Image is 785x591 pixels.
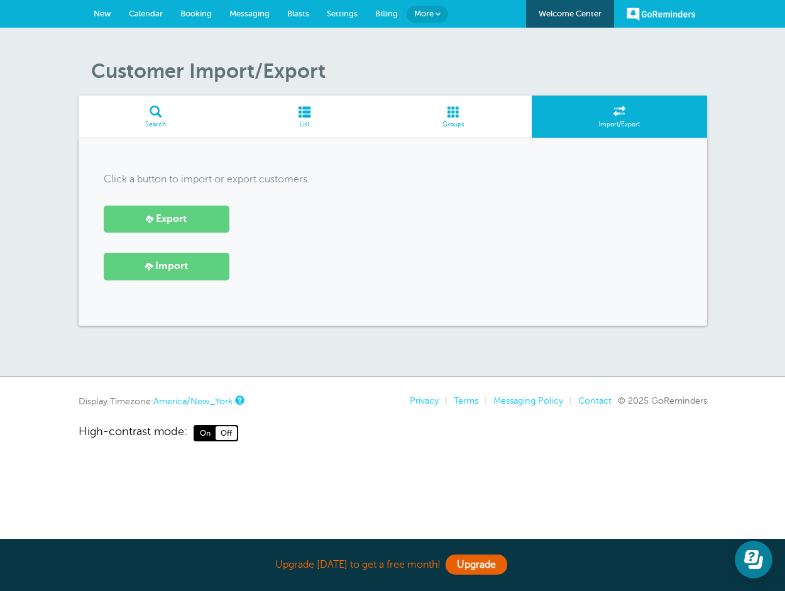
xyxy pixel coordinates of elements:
[79,395,243,407] div: Display Timezone:
[454,395,478,406] a: Terms
[446,555,507,575] a: Upgrade
[478,395,487,406] li: |
[375,9,398,18] span: Billing
[94,9,111,18] span: New
[618,395,707,406] span: © 2025 GoReminders
[235,396,243,404] a: This is the timezone being used to display dates and times to you on this device. Click the timez...
[538,121,701,128] span: Import/Export
[79,551,707,578] div: Upgrade [DATE] to get a free month!
[578,395,612,406] a: Contact
[216,426,237,440] span: Off
[153,396,233,406] a: America/New_York
[104,253,229,280] a: Import
[79,96,233,138] a: Search
[376,96,532,138] a: Groups
[104,206,229,233] a: Export
[155,260,188,272] span: Import
[233,96,376,138] a: List
[439,395,447,406] li: |
[563,395,572,406] li: |
[239,121,370,128] span: List
[382,121,525,128] span: Groups
[91,59,707,83] h1: Customer Import/Export
[195,426,216,440] span: On
[85,121,227,128] span: Search
[229,9,270,18] span: Messaging
[180,9,212,18] span: Booking
[104,174,682,185] p: Click a button to import or export customers.
[493,395,563,406] a: Messaging Policy
[407,6,448,23] a: More
[129,9,163,18] span: Calendar
[156,213,187,225] span: Export
[735,541,772,578] iframe: Resource center
[79,425,707,441] a: High-contrast mode: On Off
[414,9,434,18] span: More
[327,9,358,18] span: Settings
[410,395,439,406] a: Privacy
[287,9,309,18] span: Blasts
[79,425,187,441] span: High-contrast mode:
